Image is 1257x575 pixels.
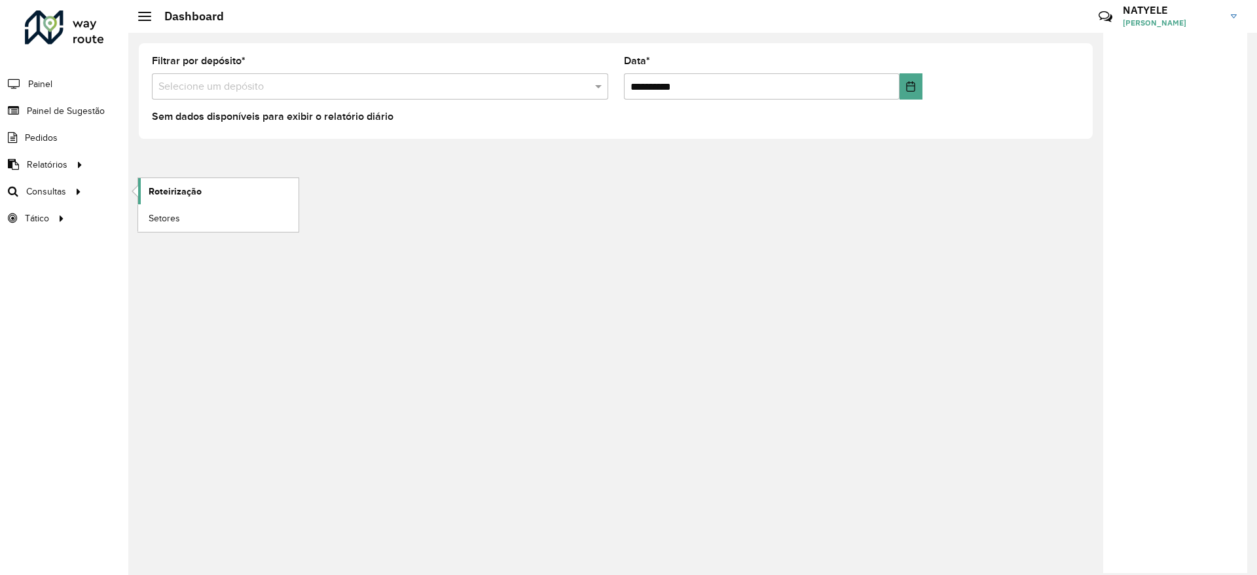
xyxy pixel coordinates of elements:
[151,9,224,24] h2: Dashboard
[1123,17,1221,29] span: [PERSON_NAME]
[28,77,52,91] span: Painel
[1091,3,1120,31] a: Contato Rápido
[149,185,202,198] span: Roteirização
[25,131,58,145] span: Pedidos
[26,185,66,198] span: Consultas
[900,73,922,100] button: Choose Date
[138,178,299,204] a: Roteirização
[624,53,650,69] label: Data
[1123,4,1221,16] h3: NATYELE
[27,104,105,118] span: Painel de Sugestão
[152,109,393,124] label: Sem dados disponíveis para exibir o relatório diário
[149,212,180,225] span: Setores
[138,205,299,231] a: Setores
[25,212,49,225] span: Tático
[152,53,246,69] label: Filtrar por depósito
[27,158,67,172] span: Relatórios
